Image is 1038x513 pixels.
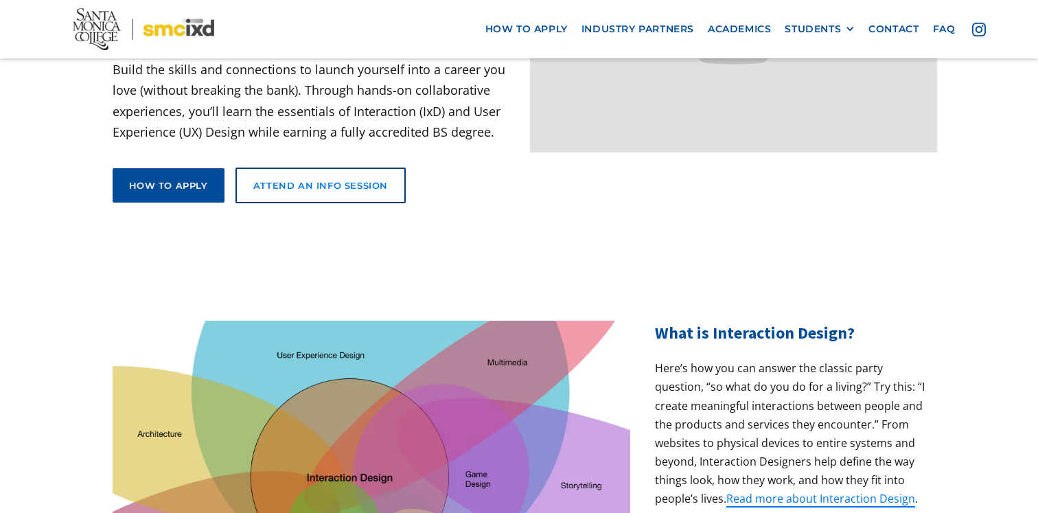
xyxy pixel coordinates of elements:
[972,23,986,36] img: icon - instagram
[73,8,214,49] img: Santa Monica College - SMC IxD logo
[129,179,208,192] div: How to apply
[113,168,224,203] a: How to apply
[701,16,778,42] a: Academics
[113,59,520,143] p: Build the skills and connections to launch yourself into a career you love (without breaking the ...
[478,16,575,42] a: how to apply
[655,359,925,509] p: Here’s how you can answer the classic party question, “so what do you do for a living?” Try this:...
[926,16,962,42] a: faq
[575,16,701,42] a: industry partners
[726,491,915,508] a: Read more about Interaction Design
[235,168,406,203] a: Attend an Info Session
[655,321,925,345] h2: What is Interaction Design?
[785,23,855,35] div: STUDENTS
[253,179,388,192] div: Attend an Info Session
[862,16,925,42] a: contact
[785,23,841,35] div: STUDENTS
